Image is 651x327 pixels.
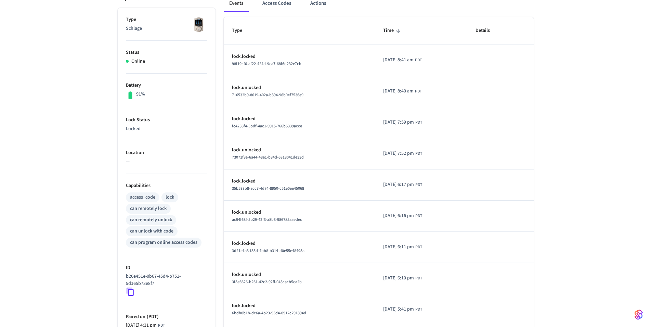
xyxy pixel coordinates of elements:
span: [DATE] 8:40 am [383,88,414,95]
img: Schlage Sense Smart Deadbolt with Camelot Trim, Front [190,16,207,33]
div: lock [166,194,174,201]
p: Online [131,58,145,65]
p: Capabilities [126,182,207,189]
span: [DATE] 7:59 pm [383,119,414,126]
span: PDT [415,213,422,219]
span: 98f19cf6-af22-424d-9ca7-68f6d232e7cb [232,61,301,67]
div: can remotely unlock [130,216,172,224]
span: PDT [415,244,422,250]
p: lock.unlocked [232,271,367,278]
div: Canada/Pacific [383,88,422,95]
span: 3f5e6626-b261-42c2-92ff-043cacb5ca2b [232,279,302,285]
span: 716532b9-8619-402a-b394-96b0ef7536e9 [232,92,303,98]
p: Lock Status [126,116,207,124]
span: 35b533b8-acc7-4d74-8950-c51e0ee45068 [232,186,304,191]
div: can unlock with code [130,228,173,235]
p: lock.locked [232,178,367,185]
span: [DATE] 6:10 pm [383,275,414,282]
p: Paired on [126,313,207,320]
p: Schlage [126,25,207,32]
span: PDT [415,275,422,281]
p: Type [126,16,207,23]
span: [DATE] 5:41 pm [383,306,414,313]
p: — [126,158,207,165]
div: can remotely lock [130,205,167,212]
span: PDT [415,182,422,188]
div: Canada/Pacific [383,150,422,157]
div: Canada/Pacific [383,243,422,251]
p: lock.locked [232,53,367,60]
span: PDT [415,151,422,157]
div: Canada/Pacific [383,212,422,219]
p: Status [126,49,207,56]
div: Canada/Pacific [383,275,422,282]
span: PDT [415,120,422,126]
span: 3d21e1a3-f55d-4bb8-b314-d0e55e48495a [232,248,304,254]
span: [DATE] 8:41 am [383,56,414,64]
span: ( PDT ) [145,313,159,320]
p: Location [126,149,207,156]
span: ac94f68f-5b29-42f3-a8b3-986785aaedec [232,217,302,223]
span: PDT [415,88,422,95]
div: Canada/Pacific [383,56,422,64]
span: [DATE] 6:16 pm [383,212,414,219]
div: Canada/Pacific [383,306,422,313]
span: [DATE] 6:11 pm [383,243,414,251]
p: ID [126,264,207,272]
img: SeamLogoGradient.69752ec5.svg [635,309,643,320]
span: PDT [415,306,422,313]
span: Type [232,25,251,36]
span: 73071f8e-6a44-48e1-b84d-6318041de33d [232,154,304,160]
span: 6bdb0b1b-dc6a-4b23-95d4-0912c291894d [232,310,306,316]
span: Details [476,25,499,36]
span: Time [383,25,403,36]
span: fc4236f4-5bdf-4ac1-9915-766b6339acce [232,123,302,129]
span: [DATE] 6:17 pm [383,181,414,188]
span: PDT [415,57,422,63]
p: Locked [126,125,207,133]
span: [DATE] 7:52 pm [383,150,414,157]
p: b26e451e-0b67-45d4-b751-5d165b73e8f7 [126,273,205,287]
div: Canada/Pacific [383,181,422,188]
p: lock.unlocked [232,147,367,154]
div: access_code [130,194,155,201]
p: lock.locked [232,302,367,310]
div: Canada/Pacific [383,119,422,126]
div: can program online access codes [130,239,197,246]
p: lock.locked [232,240,367,247]
p: lock.locked [232,115,367,123]
p: lock.unlocked [232,209,367,216]
p: 91% [136,91,145,98]
p: lock.unlocked [232,84,367,91]
p: Battery [126,82,207,89]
